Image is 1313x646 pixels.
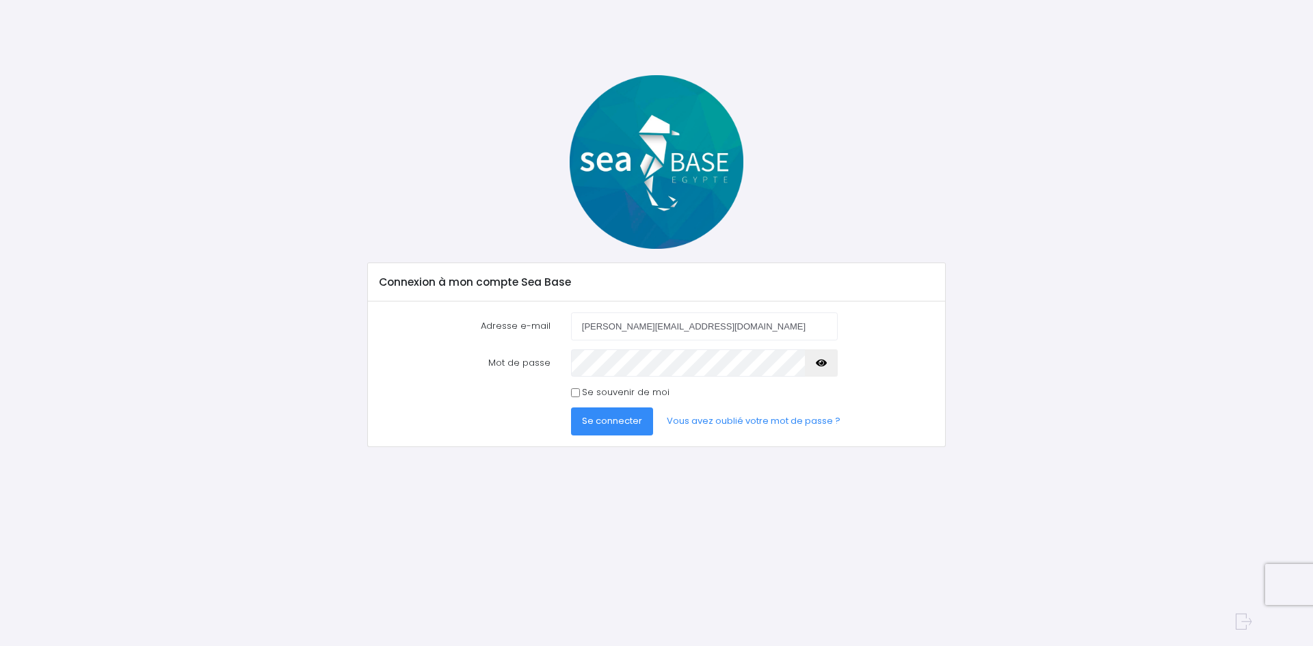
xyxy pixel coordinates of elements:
[571,407,653,435] button: Se connecter
[369,349,561,377] label: Mot de passe
[582,414,642,427] span: Se connecter
[656,407,851,435] a: Vous avez oublié votre mot de passe ?
[369,312,561,340] label: Adresse e-mail
[582,386,669,399] label: Se souvenir de moi
[368,263,944,301] div: Connexion à mon compte Sea Base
